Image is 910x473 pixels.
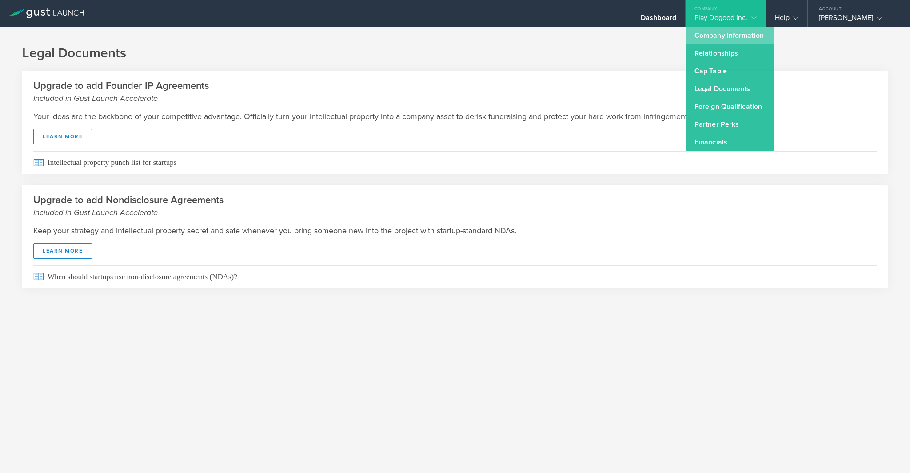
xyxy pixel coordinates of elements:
a: Learn More [33,129,92,144]
div: Help [775,13,798,27]
h2: Upgrade to add Founder IP Agreements [33,80,877,104]
a: Intellectual property punch list for startups [22,151,888,174]
div: Dashboard [641,13,676,27]
p: Keep your strategy and intellectual property secret and safe whenever you bring someone new into ... [33,225,877,236]
h1: Legal Documents [22,44,888,62]
a: Learn More [33,243,92,259]
h2: Upgrade to add Nondisclosure Agreements [33,194,877,218]
p: Your ideas are the backbone of your competitive advantage. Officially turn your intellectual prop... [33,111,877,122]
span: When should startups use non-disclosure agreements (NDAs)? [33,265,877,288]
iframe: Chat Widget [866,430,910,473]
a: When should startups use non-disclosure agreements (NDAs)? [22,265,888,288]
div: Play Dogood Inc. [694,13,757,27]
span: Intellectual property punch list for startups [33,151,877,174]
small: Included in Gust Launch Accelerate [33,92,877,104]
small: Included in Gust Launch Accelerate [33,207,877,218]
div: [PERSON_NAME] [819,13,894,27]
